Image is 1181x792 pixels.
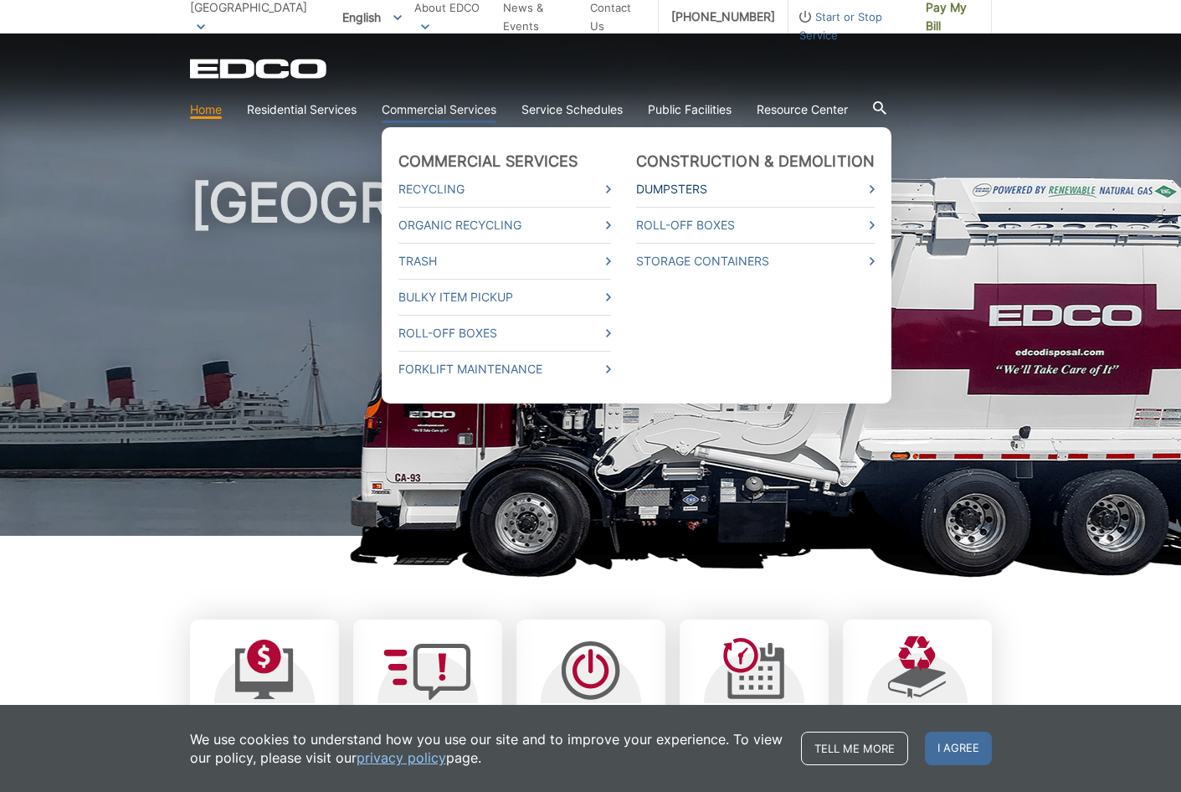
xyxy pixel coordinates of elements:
[648,100,732,119] a: Public Facilities
[398,288,611,306] a: Bulky Item Pickup
[636,180,875,198] a: Dumpsters
[925,732,992,765] span: I agree
[398,360,611,378] a: Forklift Maintenance
[636,152,875,171] a: Construction & Demolition
[190,730,784,767] p: We use cookies to understand how you use our site and to improve your experience. To view our pol...
[398,152,578,171] a: Commercial Services
[398,252,611,270] a: Trash
[398,180,611,198] a: Recycling
[357,748,446,767] a: privacy policy
[330,3,414,31] span: English
[636,216,875,234] a: Roll-Off Boxes
[398,216,611,234] a: Organic Recycling
[190,100,222,119] a: Home
[382,100,496,119] a: Commercial Services
[801,732,908,765] a: Tell me more
[757,100,848,119] a: Resource Center
[398,324,611,342] a: Roll-Off Boxes
[190,176,992,543] h1: [GEOGRAPHIC_DATA]
[636,252,875,270] a: Storage Containers
[190,59,329,79] a: EDCD logo. Return to the homepage.
[521,100,623,119] a: Service Schedules
[247,100,357,119] a: Residential Services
